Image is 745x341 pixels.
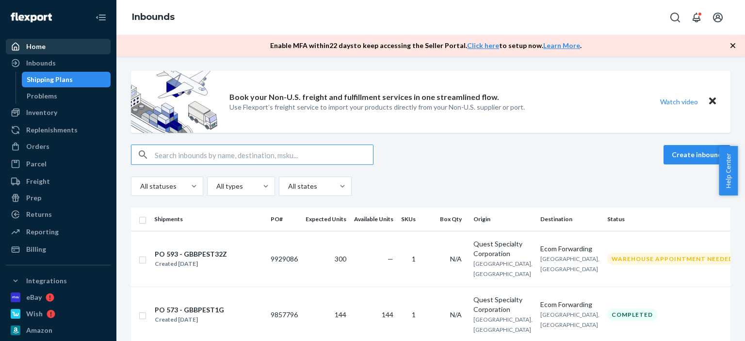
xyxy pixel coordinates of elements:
[155,305,224,315] div: PO 573 - GBBPEST1G
[27,75,73,84] div: Shipping Plans
[26,210,52,219] div: Returns
[26,292,42,302] div: eBay
[607,253,738,265] div: Warehouse Appointment Needed
[215,181,216,191] input: All types
[26,125,78,135] div: Replenishments
[473,260,533,277] span: [GEOGRAPHIC_DATA], [GEOGRAPHIC_DATA]
[155,315,224,325] div: Created [DATE]
[155,249,227,259] div: PO 593 - GBBPEST32Z
[6,273,111,289] button: Integrations
[388,255,393,263] span: —
[132,12,175,22] a: Inbounds
[26,142,49,151] div: Orders
[26,325,52,335] div: Amazon
[6,174,111,189] a: Freight
[6,323,111,338] a: Amazon
[26,58,56,68] div: Inbounds
[664,145,730,164] button: Create inbound
[26,276,67,286] div: Integrations
[412,255,416,263] span: 1
[229,92,499,103] p: Book your Non-U.S. freight and fulfillment services in one streamlined flow.
[473,316,533,333] span: [GEOGRAPHIC_DATA], [GEOGRAPHIC_DATA]
[6,207,111,222] a: Returns
[540,300,599,309] div: Ecom Forwarding
[139,181,140,191] input: All statuses
[26,309,43,319] div: Wish
[302,208,350,231] th: Expected Units
[267,208,302,231] th: PO#
[382,310,393,319] span: 144
[287,181,288,191] input: All states
[687,8,706,27] button: Open notifications
[607,309,657,321] div: Completed
[540,311,599,328] span: [GEOGRAPHIC_DATA], [GEOGRAPHIC_DATA]
[6,224,111,240] a: Reporting
[6,156,111,172] a: Parcel
[270,41,582,50] p: Enable MFA within 22 days to keep accessing the Seller Portal. to setup now. .
[665,8,685,27] button: Open Search Box
[708,8,728,27] button: Open account menu
[6,306,111,322] a: Wish
[155,259,227,269] div: Created [DATE]
[6,242,111,257] a: Billing
[150,208,267,231] th: Shipments
[6,290,111,305] a: eBay
[267,231,302,287] td: 9929086
[6,139,111,154] a: Orders
[654,95,704,109] button: Watch video
[335,255,346,263] span: 300
[536,208,603,231] th: Destination
[27,91,57,101] div: Problems
[91,8,111,27] button: Close Navigation
[467,41,499,49] a: Click here
[706,95,719,109] button: Close
[350,208,397,231] th: Available Units
[26,177,50,186] div: Freight
[473,239,533,259] div: Quest Specialty Corporation
[11,13,52,22] img: Flexport logo
[124,3,182,32] ol: breadcrumbs
[473,295,533,314] div: Quest Specialty Corporation
[22,88,111,104] a: Problems
[26,42,46,51] div: Home
[6,55,111,71] a: Inbounds
[540,244,599,254] div: Ecom Forwarding
[6,105,111,120] a: Inventory
[155,145,373,164] input: Search inbounds by name, destination, msku...
[26,227,59,237] div: Reporting
[470,208,536,231] th: Origin
[423,208,470,231] th: Box Qty
[335,310,346,319] span: 144
[26,108,57,117] div: Inventory
[412,310,416,319] span: 1
[543,41,580,49] a: Learn More
[397,208,423,231] th: SKUs
[26,193,41,203] div: Prep
[22,72,111,87] a: Shipping Plans
[540,255,599,273] span: [GEOGRAPHIC_DATA], [GEOGRAPHIC_DATA]
[26,244,46,254] div: Billing
[229,102,525,112] p: Use Flexport’s freight service to import your products directly from your Non-U.S. supplier or port.
[6,122,111,138] a: Replenishments
[450,310,462,319] span: N/A
[719,146,738,195] button: Help Center
[6,39,111,54] a: Home
[6,190,111,206] a: Prep
[26,159,47,169] div: Parcel
[450,255,462,263] span: N/A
